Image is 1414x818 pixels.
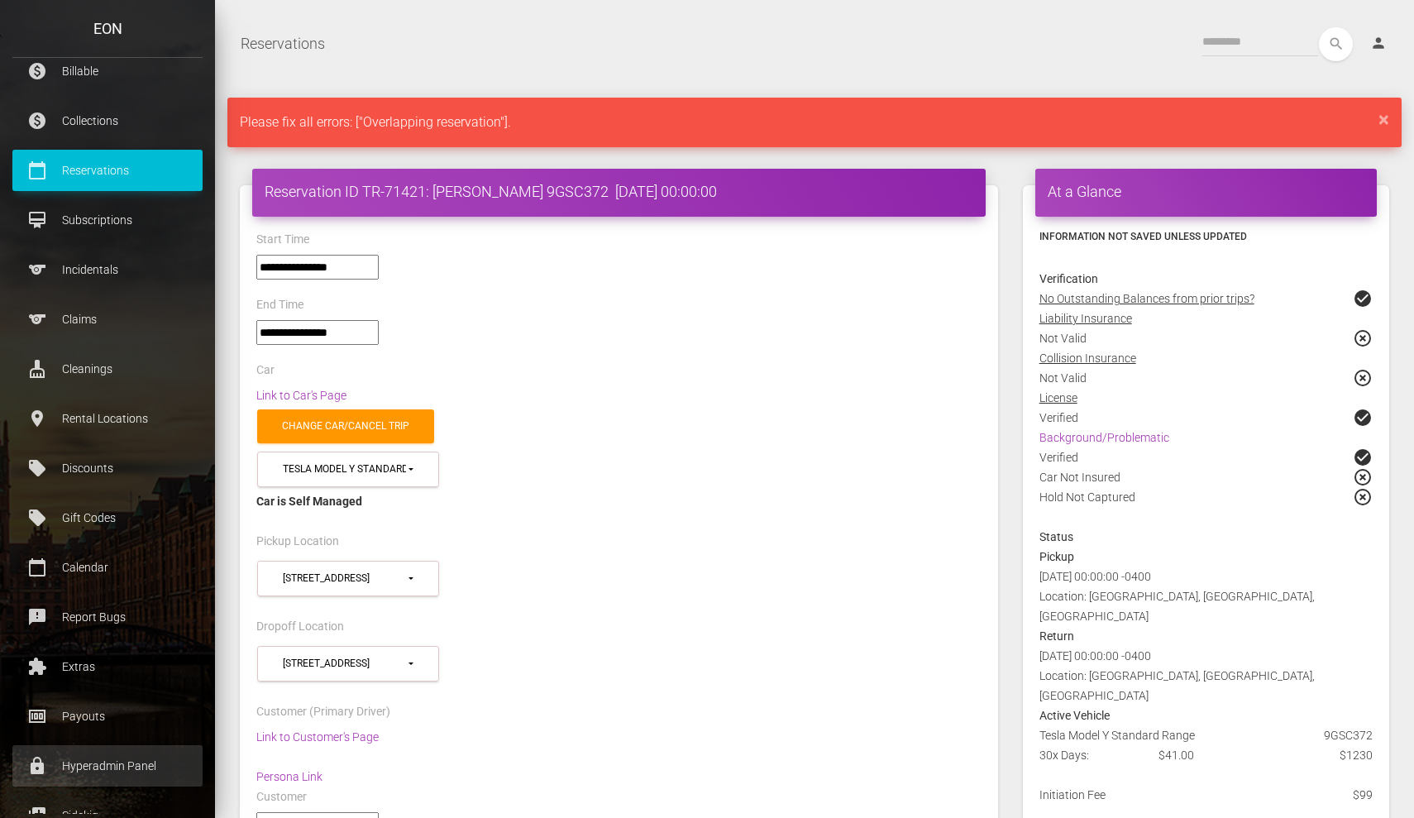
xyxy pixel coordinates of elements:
div: Not Valid [1027,368,1385,388]
div: Tesla Model Y Standard Range [1027,725,1385,745]
span: [DATE] 00:00:00 -0400 Location: [GEOGRAPHIC_DATA], [GEOGRAPHIC_DATA], [GEOGRAPHIC_DATA] [1039,570,1315,623]
p: Extras [25,654,190,679]
strong: Active Vehicle [1039,709,1110,722]
button: 4201 Via Marina (90292) [257,646,439,682]
a: extension Extras [12,646,203,687]
div: Verified [1027,447,1385,467]
a: sports Incidentals [12,249,203,290]
a: × [1378,114,1389,124]
div: Car is Self Managed [256,491,982,511]
i: person [1370,35,1387,51]
strong: Pickup [1039,550,1074,563]
a: local_offer Gift Codes [12,497,203,538]
a: calendar_today Reservations [12,150,203,191]
h4: At a Glance [1048,181,1364,202]
a: calendar_today Calendar [12,547,203,588]
div: Car Not Insured [1027,467,1385,487]
a: money Payouts [12,696,203,737]
u: No Outstanding Balances from prior trips? [1039,292,1254,305]
a: Persona Link [256,770,322,783]
p: Billable [25,59,190,84]
div: 30x Days: [1027,745,1146,765]
strong: Verification [1039,272,1098,285]
a: feedback Report Bugs [12,596,203,638]
span: highlight_off [1353,368,1373,388]
h6: Information not saved unless updated [1039,229,1373,244]
a: Change car/cancel trip [257,409,434,443]
p: Claims [25,307,190,332]
a: Link to Customer's Page [256,730,379,744]
a: person [1358,27,1402,60]
div: Initiation Fee [1027,785,1266,805]
p: Calendar [25,555,190,580]
p: Subscriptions [25,208,190,232]
span: highlight_off [1353,467,1373,487]
a: paid Billable [12,50,203,92]
div: Please fix all errors: ["Overlapping reservation"]. [227,98,1402,147]
div: [STREET_ADDRESS] [283,657,406,671]
p: Discounts [25,456,190,481]
u: Collision Insurance [1039,352,1136,365]
label: Pickup Location [256,533,339,550]
div: Hold Not Captured [1027,487,1385,527]
a: Reservations [241,23,325,65]
a: place Rental Locations [12,398,203,439]
label: Customer [256,789,307,806]
label: Dropoff Location [256,619,344,635]
label: End Time [256,297,303,313]
h4: Reservation ID TR-71421: [PERSON_NAME] 9GSC372 [DATE] 00:00:00 [265,181,973,202]
button: 4201 Via Marina (90292) [257,561,439,596]
span: $1230 [1340,745,1373,765]
button: search [1319,27,1353,61]
div: $41.00 [1146,745,1265,765]
p: Payouts [25,704,190,729]
a: lock Hyperadmin Panel [12,745,203,787]
a: local_offer Discounts [12,447,203,489]
a: Link to Car's Page [256,389,346,402]
p: Incidentals [25,257,190,282]
span: 9GSC372 [1324,725,1373,745]
span: [DATE] 00:00:00 -0400 Location: [GEOGRAPHIC_DATA], [GEOGRAPHIC_DATA], [GEOGRAPHIC_DATA] [1039,649,1315,702]
p: Reservations [25,158,190,183]
button: Tesla Model Y Standard Range (9GSC372 in 90292) [257,452,439,487]
span: check_circle [1353,447,1373,467]
u: License [1039,391,1077,404]
strong: Status [1039,530,1073,543]
p: Cleanings [25,356,190,381]
div: [STREET_ADDRESS] [283,572,406,586]
u: Liability Insurance [1039,312,1132,325]
div: Not Valid [1027,328,1385,348]
span: check_circle [1353,289,1373,309]
a: card_membership Subscriptions [12,199,203,241]
a: Background/Problematic [1039,431,1169,444]
p: Rental Locations [25,406,190,431]
p: Report Bugs [25,605,190,629]
a: paid Collections [12,100,203,141]
p: Collections [25,108,190,133]
label: Start Time [256,232,309,248]
p: Gift Codes [25,505,190,530]
label: Customer (Primary Driver) [256,704,390,720]
label: Car [256,362,275,379]
strong: Return [1039,629,1074,643]
a: sports Claims [12,299,203,340]
span: $99 [1353,785,1373,805]
p: Hyperadmin Panel [25,753,190,778]
span: highlight_off [1353,487,1373,507]
span: highlight_off [1353,328,1373,348]
div: Tesla Model Y Standard Range (9GSC372 in 90292) [283,462,406,476]
div: Verified [1027,408,1385,428]
a: cleaning_services Cleanings [12,348,203,390]
span: check_circle [1353,408,1373,428]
